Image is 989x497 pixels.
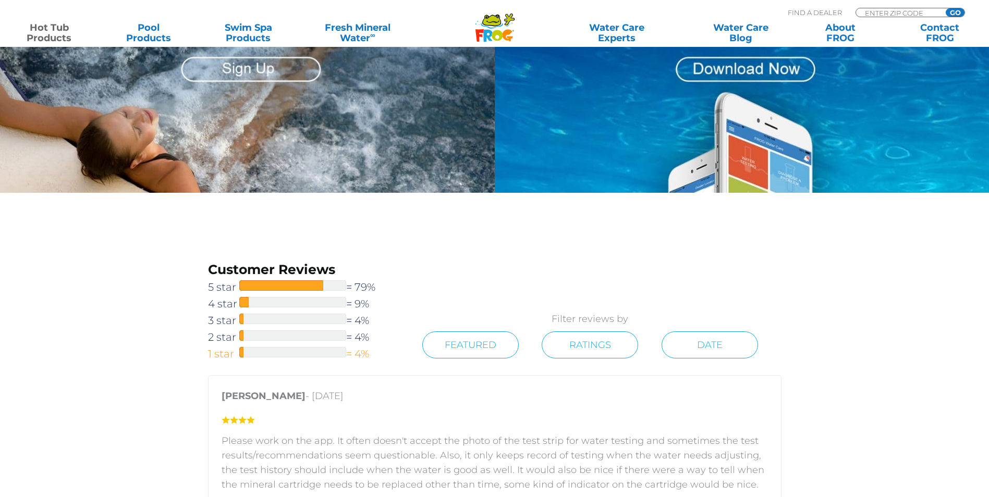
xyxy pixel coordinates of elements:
[901,22,979,43] a: ContactFROG
[399,312,781,326] p: Filter reviews by
[10,22,88,43] a: Hot TubProducts
[788,8,842,17] p: Find A Dealer
[110,22,188,43] a: PoolProducts
[222,390,306,402] strong: [PERSON_NAME]
[309,22,406,43] a: Fresh MineralWater∞
[222,389,768,408] p: - [DATE]
[222,433,768,492] p: Please work on the app. It often doesn't accept the photo of the test strip for water testing and...
[864,8,934,17] input: Zip Code Form
[702,22,779,43] a: Water CareBlog
[554,22,680,43] a: Water CareExperts
[208,329,239,345] span: 2 star
[210,22,287,43] a: Swim SpaProducts
[208,295,239,312] span: 4 star
[662,331,758,358] a: Date
[370,31,375,39] sup: ∞
[208,345,239,362] span: 1 star
[208,279,399,295] a: 5 star= 79%
[208,260,399,279] h3: Customer Reviews
[208,295,399,312] a: 4 star= 9%
[801,22,879,43] a: AboutFROG
[208,329,399,345] a: 2 star= 4%
[422,331,519,358] a: Featured
[208,345,399,362] a: 1 star= 4%
[208,312,399,329] a: 3 star= 4%
[542,331,638,358] a: Ratings
[208,279,239,295] span: 5 star
[208,312,239,329] span: 3 star
[946,8,964,17] input: GO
